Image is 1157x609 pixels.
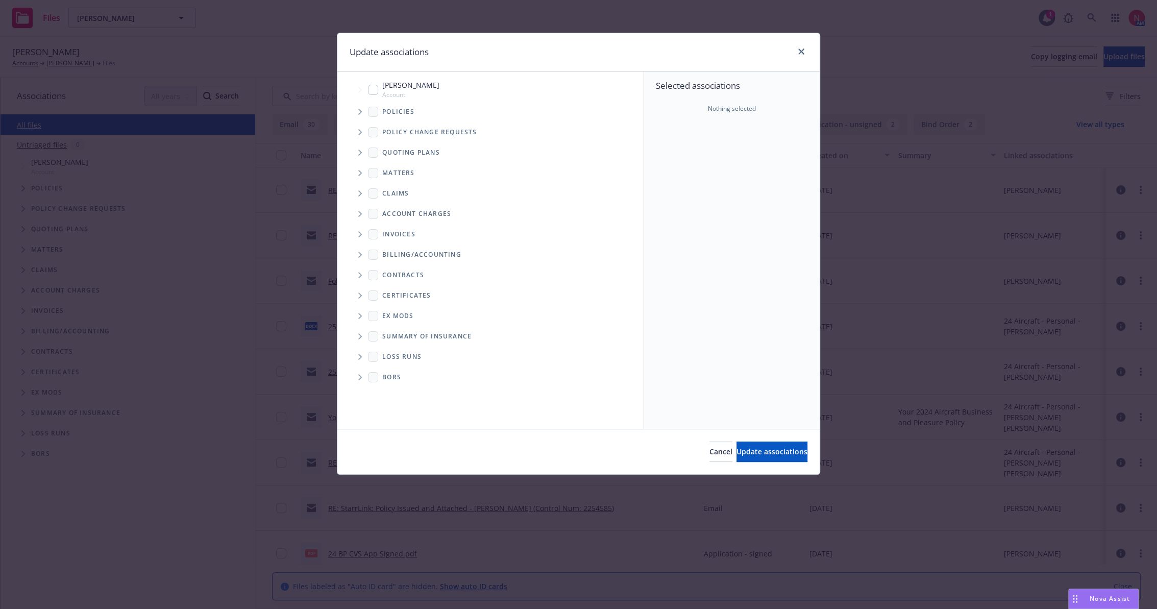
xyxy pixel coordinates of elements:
[656,80,807,92] span: Selected associations
[382,80,439,90] span: [PERSON_NAME]
[337,245,643,387] div: Folder Tree Example
[709,442,732,462] button: Cancel
[382,231,415,237] span: Invoices
[382,374,401,380] span: BORs
[736,447,807,456] span: Update associations
[382,211,451,217] span: Account charges
[382,170,414,176] span: Matters
[382,109,414,115] span: Policies
[382,354,422,360] span: Loss Runs
[382,252,461,258] span: Billing/Accounting
[736,442,807,462] button: Update associations
[382,190,409,197] span: Claims
[1069,589,1081,608] div: Drag to move
[382,150,440,156] span: Quoting plans
[382,333,472,339] span: Summary of insurance
[382,90,439,99] span: Account
[382,293,431,299] span: Certificates
[795,45,807,58] a: close
[382,272,424,278] span: Contracts
[708,104,756,113] span: Nothing selected
[709,447,732,456] span: Cancel
[350,45,429,59] h1: Update associations
[1090,594,1130,603] span: Nova Assist
[1068,589,1139,609] button: Nova Assist
[337,78,643,244] div: Tree Example
[382,129,477,135] span: Policy change requests
[382,313,413,319] span: Ex Mods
